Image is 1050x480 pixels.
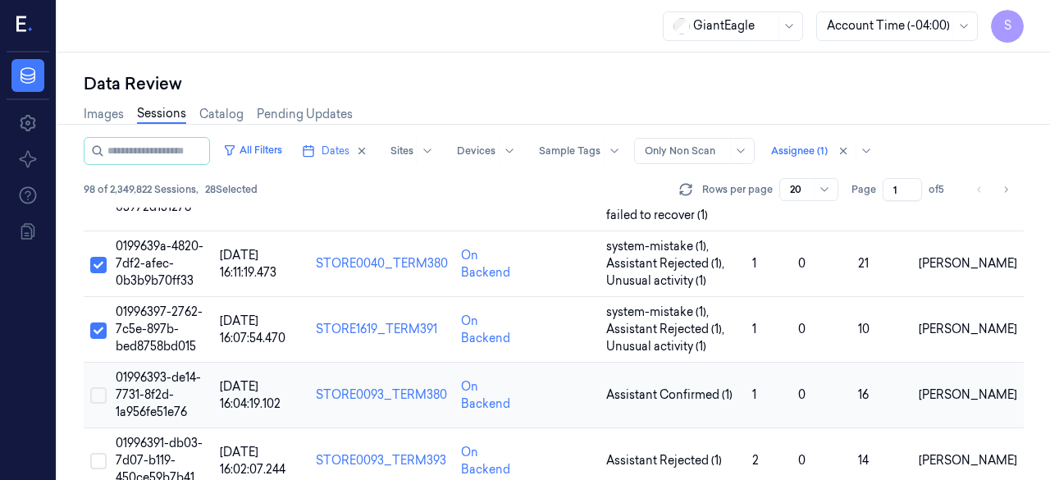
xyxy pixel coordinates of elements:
span: Dates [322,144,349,158]
span: 0 [798,256,806,271]
div: STORE1619_TERM391 [316,321,448,338]
div: STORE0093_TERM380 [316,386,448,404]
span: failed to recover (1) [606,207,708,224]
span: 0199639a-4820-7df2-afec-0b3b9b70ff33 [116,239,203,288]
div: STORE0093_TERM393 [316,452,448,469]
span: [PERSON_NAME] [919,256,1017,271]
span: Unusual activity (1) [606,338,706,355]
p: Rows per page [702,182,773,197]
span: [DATE] 16:04:19.102 [220,379,281,411]
span: 14 [858,453,869,468]
span: Assistant Rejected (1) , [606,321,728,338]
a: Images [84,106,124,123]
span: system-mistake (1) , [606,238,712,255]
button: Select row [90,387,107,404]
span: [PERSON_NAME] [919,322,1017,336]
span: 01996393-de14-7731-8f2d-1a956fe51e76 [116,370,201,419]
span: 10 [858,322,870,336]
span: Page [851,182,876,197]
div: STORE0040_TERM380 [316,255,448,272]
button: Dates [295,138,374,164]
span: [PERSON_NAME] [919,387,1017,402]
span: 01996397-2762-7c5e-897b-bed8758bd015 [116,304,203,354]
button: S [991,10,1024,43]
span: 0 [798,322,806,336]
a: Catalog [199,106,244,123]
span: [DATE] 16:11:19.473 [220,248,276,280]
span: of 5 [929,182,955,197]
a: Sessions [137,105,186,124]
button: Select row [90,322,107,339]
span: Assistant Rejected (1) [606,452,722,469]
button: All Filters [217,137,289,163]
span: 0 [798,387,806,402]
a: Pending Updates [257,106,353,123]
span: [DATE] 16:07:54.470 [220,313,285,345]
span: 21 [858,256,869,271]
div: On Backend [461,444,522,478]
span: Assistant Confirmed (1) [606,386,733,404]
div: Data Review [84,72,1024,95]
span: Unusual activity (1) [606,272,706,290]
span: [PERSON_NAME] [919,453,1017,468]
nav: pagination [968,178,1017,201]
span: 2 [752,453,759,468]
span: 0199639b-133f-73cf-8fb6-05972d151276 [116,165,199,214]
button: Select row [90,453,107,469]
div: On Backend [461,313,522,347]
span: 1 [752,256,756,271]
span: Assistant Rejected (1) , [606,255,728,272]
button: Select row [90,257,107,273]
button: Go to next page [994,178,1017,201]
div: On Backend [461,378,522,413]
span: 0 [798,453,806,468]
span: 28 Selected [205,182,258,197]
div: On Backend [461,247,522,281]
span: system-mistake (1) , [606,304,712,321]
span: 98 of 2,349,822 Sessions , [84,182,199,197]
span: 1 [752,322,756,336]
span: 1 [752,387,756,402]
span: 16 [858,387,869,402]
span: [DATE] 16:02:07.244 [220,445,285,477]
